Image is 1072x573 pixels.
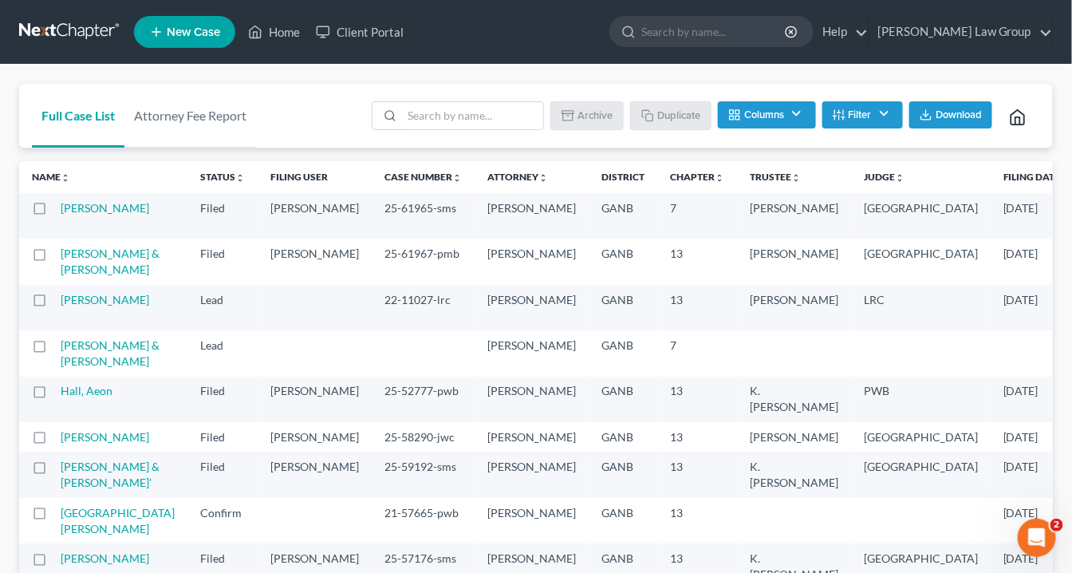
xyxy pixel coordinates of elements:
[657,452,737,497] td: 13
[187,377,258,422] td: Filed
[657,422,737,452] td: 13
[258,239,372,284] td: [PERSON_NAME]
[589,452,657,497] td: GANB
[61,173,70,183] i: unfold_more
[384,171,462,183] a: Case Numberunfold_more
[641,17,787,46] input: Search by name...
[895,173,905,183] i: unfold_more
[822,101,903,128] button: Filter
[61,384,112,397] a: Hall, Aeon
[372,285,475,330] td: 22-11027-lrc
[187,452,258,497] td: Filed
[715,173,724,183] i: unfold_more
[589,161,657,193] th: District
[1003,171,1070,183] a: Filing Date
[737,239,851,284] td: [PERSON_NAME]
[372,498,475,543] td: 21-57665-pwb
[372,377,475,422] td: 25-52777-pwb
[589,285,657,330] td: GANB
[589,239,657,284] td: GANB
[61,506,175,535] a: [GEOGRAPHIC_DATA][PERSON_NAME]
[718,101,815,128] button: Columns
[475,498,589,543] td: [PERSON_NAME]
[475,285,589,330] td: [PERSON_NAME]
[869,18,1052,46] a: [PERSON_NAME] Law Group
[61,430,149,444] a: [PERSON_NAME]
[657,285,737,330] td: 13
[475,377,589,422] td: [PERSON_NAME]
[187,422,258,452] td: Filed
[670,171,724,183] a: Chapterunfold_more
[487,171,548,183] a: Attorneyunfold_more
[475,239,589,284] td: [PERSON_NAME]
[240,18,308,46] a: Home
[814,18,868,46] a: Help
[61,338,160,368] a: [PERSON_NAME] & [PERSON_NAME]
[737,285,851,330] td: [PERSON_NAME]
[32,84,124,148] a: Full Case List
[187,330,258,376] td: Lead
[475,330,589,376] td: [PERSON_NAME]
[258,377,372,422] td: [PERSON_NAME]
[737,452,851,497] td: K. [PERSON_NAME]
[372,452,475,497] td: 25-59192-sms
[475,452,589,497] td: [PERSON_NAME]
[61,551,149,565] a: [PERSON_NAME]
[538,173,548,183] i: unfold_more
[372,422,475,452] td: 25-58290-jwc
[851,377,991,422] td: PWB
[589,193,657,239] td: GANB
[589,422,657,452] td: GANB
[372,239,475,284] td: 25-61967-pmb
[589,377,657,422] td: GANB
[61,201,149,215] a: [PERSON_NAME]
[851,193,991,239] td: [GEOGRAPHIC_DATA]
[589,330,657,376] td: GANB
[791,173,801,183] i: unfold_more
[851,422,991,452] td: [GEOGRAPHIC_DATA]
[167,26,220,38] span: New Case
[124,84,256,148] a: Attorney Fee Report
[32,171,70,183] a: Nameunfold_more
[851,285,991,330] td: LRC
[851,452,991,497] td: [GEOGRAPHIC_DATA]
[657,498,737,543] td: 13
[61,460,160,489] a: [PERSON_NAME] & [PERSON_NAME]'
[187,498,258,543] td: Confirm
[452,173,462,183] i: unfold_more
[258,422,372,452] td: [PERSON_NAME]
[372,193,475,239] td: 25-61965-sms
[1050,519,1063,532] span: 2
[258,193,372,239] td: [PERSON_NAME]
[864,171,905,183] a: Judgeunfold_more
[1018,519,1056,557] iframe: Intercom live chat
[589,498,657,543] td: GANB
[200,171,245,183] a: Statusunfold_more
[936,109,982,121] span: Download
[61,293,149,306] a: [PERSON_NAME]
[909,101,992,128] button: Download
[657,193,737,239] td: 7
[187,239,258,284] td: Filed
[258,452,372,497] td: [PERSON_NAME]
[657,377,737,422] td: 13
[737,377,851,422] td: K. [PERSON_NAME]
[737,193,851,239] td: [PERSON_NAME]
[475,422,589,452] td: [PERSON_NAME]
[475,193,589,239] td: [PERSON_NAME]
[750,171,801,183] a: Trusteeunfold_more
[402,102,543,129] input: Search by name...
[851,239,991,284] td: [GEOGRAPHIC_DATA]
[308,18,412,46] a: Client Portal
[657,330,737,376] td: 7
[187,193,258,239] td: Filed
[187,285,258,330] td: Lead
[61,247,160,276] a: [PERSON_NAME] & [PERSON_NAME]
[737,422,851,452] td: [PERSON_NAME]
[258,161,372,193] th: Filing User
[235,173,245,183] i: unfold_more
[657,239,737,284] td: 13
